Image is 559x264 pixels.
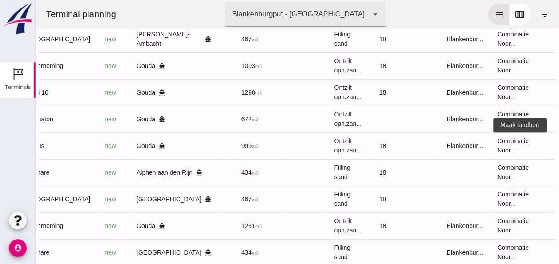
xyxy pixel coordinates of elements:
[216,37,223,42] small: m3
[123,143,129,149] i: directions_boat
[216,250,223,256] small: m3
[62,212,94,239] td: new
[9,239,27,257] i: account_circle
[199,26,248,52] td: 467
[454,159,510,186] td: Combinatie Noor...
[220,64,227,69] small: m3
[62,79,94,106] td: new
[404,79,454,106] td: Blankenbur...
[291,132,336,159] td: Ontzilt oph.zan...
[404,52,454,79] td: Blankenbur...
[458,9,468,20] i: list
[454,79,510,106] td: Combinatie Noor...
[101,115,176,124] div: Gouda
[291,79,336,106] td: Ontzilt oph.zan...
[199,106,248,132] td: 672
[404,26,454,52] td: Blankenbur...
[199,159,248,186] td: 434
[169,196,176,202] i: directions_boat
[62,186,94,212] td: new
[404,106,454,132] td: Blankenbur...
[101,221,176,231] div: Gouda
[216,117,223,122] small: m3
[123,63,129,69] i: directions_boat
[62,132,94,159] td: new
[454,106,510,132] td: Combinatie Noor...
[337,52,404,79] td: 18
[216,197,223,202] small: m3
[199,212,248,239] td: 1231
[101,168,176,177] div: Alphen aan den Rijn
[199,79,248,106] td: 1298
[62,159,94,186] td: new
[161,169,167,176] i: directions_boat
[216,170,223,176] small: m3
[454,132,510,159] td: Combinatie Noor...
[216,144,223,149] small: m3
[454,52,510,79] td: Combinatie Noor...
[404,212,454,239] td: Blankenbur...
[101,248,176,257] div: [GEOGRAPHIC_DATA]
[101,88,176,97] div: Gouda
[479,9,490,20] i: calendar_view_week
[337,159,404,186] td: 18
[123,116,129,122] i: directions_boat
[101,61,176,71] div: Gouda
[454,212,510,239] td: Combinatie Noor...
[62,106,94,132] td: new
[197,9,329,20] div: Blankenburgput - [GEOGRAPHIC_DATA]
[169,249,176,256] i: directions_boat
[454,186,510,212] td: Combinatie Noor...
[62,52,94,79] td: new
[123,89,129,96] i: directions_boat
[199,132,248,159] td: 999
[337,186,404,212] td: 18
[5,84,31,90] div: Terminals
[291,106,336,132] td: Ontzilt oph.zan...
[337,26,404,52] td: 18
[337,132,404,159] td: 18
[454,26,510,52] td: Combinatie Noor...
[337,79,404,106] td: 18
[291,52,336,79] td: Ontzilt oph.zan...
[62,26,94,52] td: new
[220,224,227,229] small: m3
[504,9,515,20] i: filter_list
[337,212,404,239] td: 18
[2,2,34,35] img: logo-small.a267ee39.svg
[291,212,336,239] td: Ontzilt oph.zan...
[291,26,336,52] td: Filling sand
[291,159,336,186] td: Filling sand
[4,8,88,20] div: Terminal planning
[199,186,248,212] td: 467
[291,186,336,212] td: Filling sand
[404,132,454,159] td: Blankenbur...
[334,9,345,20] i: arrow_drop_down
[123,223,129,229] i: directions_boat
[220,90,227,96] small: m3
[101,141,176,151] div: Gouda
[101,30,176,48] div: [PERSON_NAME]-Ambacht
[169,36,176,42] i: directions_boat
[199,52,248,79] td: 1003
[101,195,176,204] div: [GEOGRAPHIC_DATA]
